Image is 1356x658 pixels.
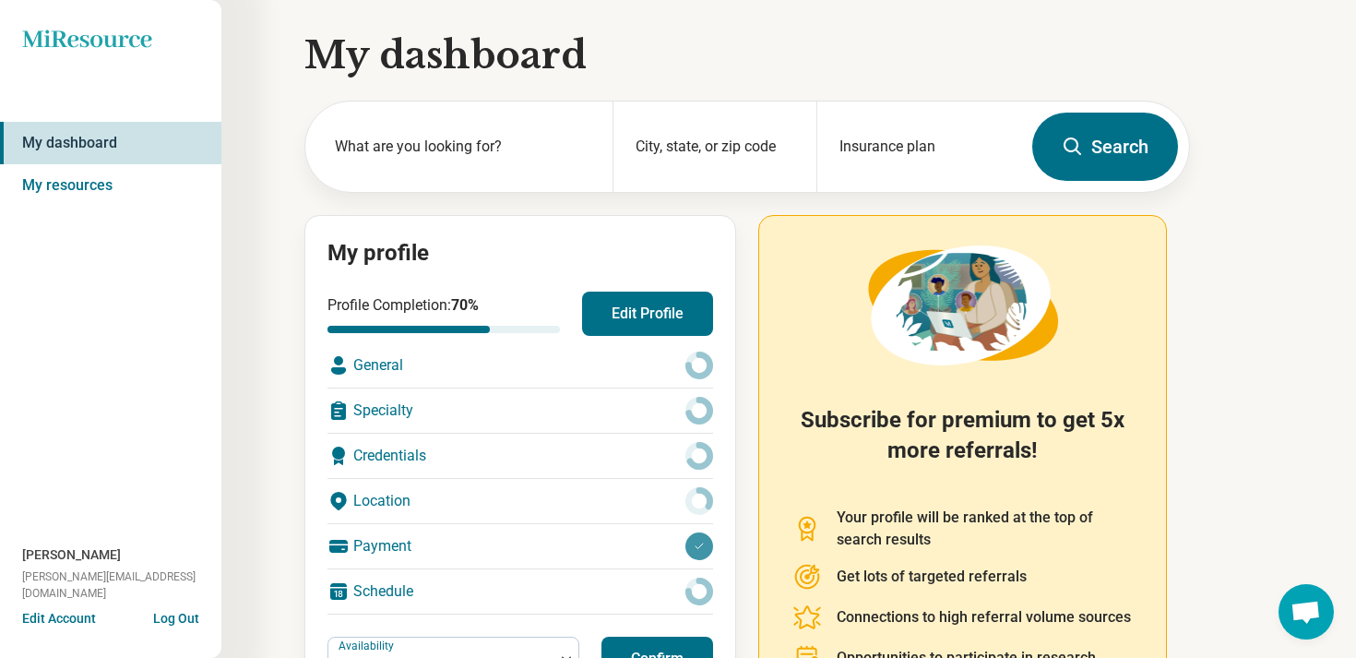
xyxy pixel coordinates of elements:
div: Location [327,479,713,523]
p: Get lots of targeted referrals [837,566,1027,588]
div: General [327,343,713,388]
h2: Subscribe for premium to get 5x more referrals! [792,405,1133,485]
span: [PERSON_NAME][EMAIL_ADDRESS][DOMAIN_NAME] [22,568,221,602]
div: Specialty [327,389,713,433]
h2: My profile [327,238,713,269]
h1: My dashboard [304,30,1190,81]
p: Your profile will be ranked at the top of search results [837,507,1133,551]
span: [PERSON_NAME] [22,545,121,565]
span: 70 % [451,296,479,314]
div: Open chat [1279,584,1334,640]
div: Payment [327,524,713,568]
div: Credentials [327,434,713,478]
button: Edit Account [22,609,96,628]
button: Search [1032,113,1178,181]
div: Profile Completion: [327,294,560,333]
button: Edit Profile [582,292,713,336]
p: Connections to high referral volume sources [837,606,1131,628]
label: Availability [339,640,398,652]
div: Schedule [327,569,713,614]
button: Log Out [153,609,199,624]
label: What are you looking for? [335,136,590,158]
